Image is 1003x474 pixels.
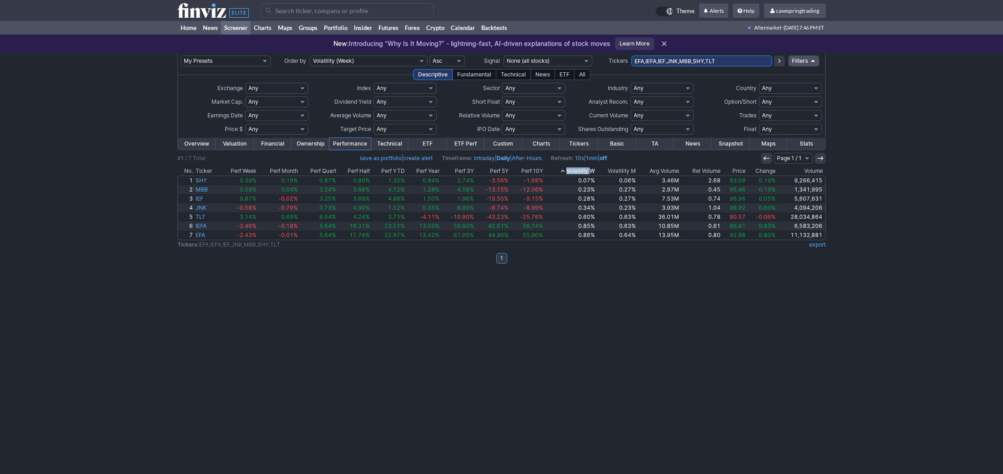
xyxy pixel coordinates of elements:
a: Custom [484,138,522,150]
a: 6 [178,222,194,231]
span: cavespringtrading [776,7,819,14]
span: -8.99% [524,204,543,211]
span: 0.80% [759,232,776,238]
span: 3.69% [353,195,370,202]
a: Forex [402,21,423,35]
a: 0.23% [596,203,638,212]
a: Ownership [292,138,329,150]
span: 83.09 [729,177,745,184]
a: 3.86% [338,185,371,194]
a: 0.63% [596,212,638,222]
a: -6.74% [475,203,510,212]
a: 13.42% [406,231,441,240]
a: 92.98 [722,231,747,240]
a: -19.50% [475,194,510,203]
a: 13.59% [406,222,441,231]
span: 1.50% [423,195,439,202]
span: -13.15% [485,186,509,193]
b: Refresh: [551,155,574,161]
span: -19.50% [485,195,509,202]
span: 3.86% [353,186,370,193]
span: -0.58% [237,204,257,211]
span: Option/Short [724,98,756,105]
span: 0.69% [281,213,298,220]
a: 0.27% [596,185,638,194]
span: 1.28% [423,186,439,193]
a: off [600,155,607,161]
a: 3.93M [637,203,680,212]
span: 44.90% [488,232,509,238]
a: Technical [371,138,408,150]
span: Industry [608,85,628,91]
a: -4.11% [406,212,441,222]
span: 2.14% [240,213,257,220]
span: 0.04% [281,186,298,193]
span: 58.14% [523,222,543,229]
span: 96.96 [729,195,745,202]
a: 0.45 [680,185,722,194]
a: 42.61% [475,222,510,231]
span: Aftermarket · [754,21,784,35]
th: Perf Month [258,166,299,176]
a: 0.74 [680,194,722,203]
span: -4.11% [420,213,439,220]
a: 0.07% [544,176,596,185]
a: 0.34% [544,203,596,212]
span: 4.88% [388,195,405,202]
span: -2.43% [237,232,257,238]
a: cavespringtrading [764,4,826,18]
a: ETF [408,138,446,150]
a: 4.12% [371,185,406,194]
a: 0.69% [258,212,299,222]
span: Trades [739,112,756,119]
span: 0.84% [423,177,439,184]
a: 7.53M [637,194,680,203]
a: News [674,138,711,150]
span: | [360,154,433,163]
a: 0.06% [596,176,638,185]
span: 0.87% [240,195,257,202]
span: 2.74% [457,177,474,184]
a: Alerts [699,4,728,18]
a: Learn More [615,37,654,50]
a: 4 [178,203,194,212]
th: Perf Quart [299,166,338,176]
a: -9.15% [510,194,544,203]
a: -0.18% [258,222,299,231]
th: Perf Week [220,166,258,176]
a: -0.02% [258,194,299,203]
a: IEFA [194,222,220,231]
a: 0.80 [680,231,722,240]
a: 22.97% [371,231,406,240]
b: Timeframe: [442,155,473,161]
a: 1.04 [680,203,722,212]
span: 4.12% [388,186,405,193]
span: 59.80% [454,222,474,229]
a: EFA [194,231,220,240]
a: 0.80% [338,176,371,185]
a: 36.01M [637,212,680,222]
a: 96.92 [722,203,747,212]
a: 4.58% [441,185,475,194]
span: -2.46% [237,222,257,229]
a: TLT [194,212,220,222]
a: Help [733,4,759,18]
span: -25.76% [520,213,543,220]
span: Current Volume [589,112,628,119]
a: 5,607,631 [777,194,825,203]
span: 3.24% [319,186,336,193]
span: 0.05% [759,195,776,202]
a: 4.24% [338,212,371,222]
a: 9,266,415 [777,176,825,185]
a: -2.43% [220,231,258,240]
p: Introducing “Why Is It Moving?” - lightning-fast, AI-driven explanations of stock moves [333,39,610,48]
a: 2.97M [637,185,680,194]
span: -9.15% [524,195,543,202]
a: Futures [375,21,402,35]
a: 0.19% [746,185,777,194]
a: Valuation [216,138,253,150]
span: -0.02% [278,195,298,202]
a: 0.84% [406,176,441,185]
a: Maps [275,21,296,35]
a: Portfolio [321,21,351,35]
